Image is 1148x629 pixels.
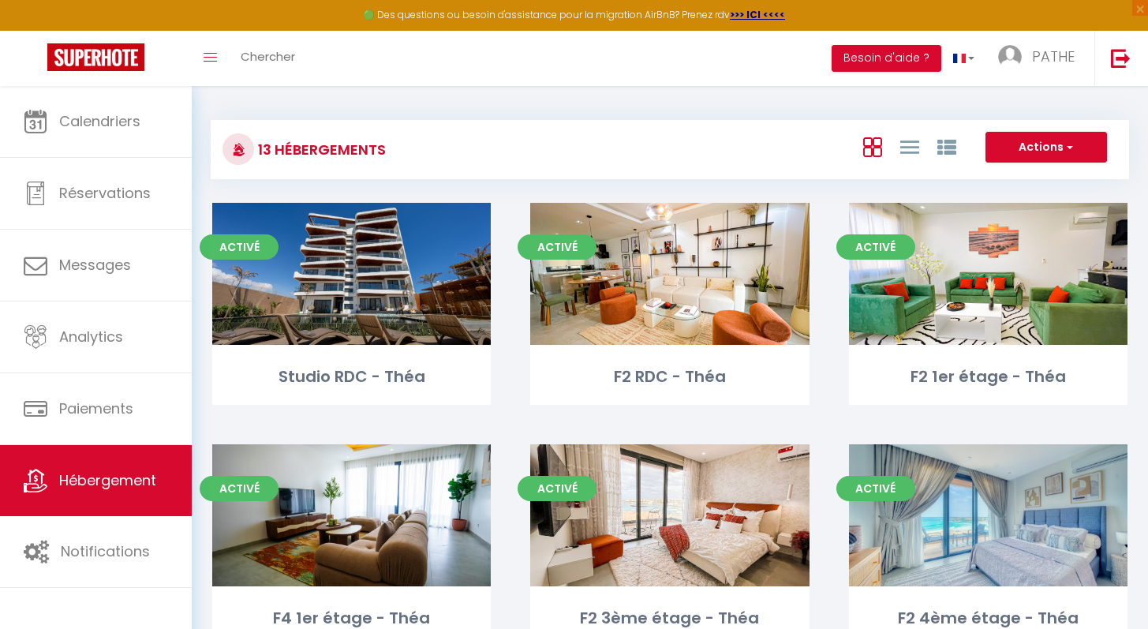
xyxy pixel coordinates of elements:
[59,399,133,418] span: Paiements
[59,255,131,275] span: Messages
[730,8,785,21] a: >>> ICI <<<<
[59,111,140,131] span: Calendriers
[59,327,123,346] span: Analytics
[863,133,882,159] a: Vue en Box
[254,132,386,167] h3: 13 Hébergements
[59,183,151,203] span: Réservations
[200,476,279,501] span: Activé
[985,132,1107,163] button: Actions
[47,43,144,71] img: Super Booking
[61,541,150,561] span: Notifications
[1032,47,1075,66] span: PATHE
[998,45,1022,69] img: ...
[937,133,956,159] a: Vue par Groupe
[832,45,941,72] button: Besoin d'aide ?
[229,31,307,86] a: Chercher
[241,48,295,65] span: Chercher
[518,234,596,260] span: Activé
[836,476,915,501] span: Activé
[59,470,156,490] span: Hébergement
[849,365,1127,389] div: F2 1er étage - Théa
[212,365,491,389] div: Studio RDC - Théa
[1111,48,1131,68] img: logout
[900,133,919,159] a: Vue en Liste
[530,365,809,389] div: F2 RDC - Théa
[836,234,915,260] span: Activé
[986,31,1094,86] a: ... PATHE
[518,476,596,501] span: Activé
[200,234,279,260] span: Activé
